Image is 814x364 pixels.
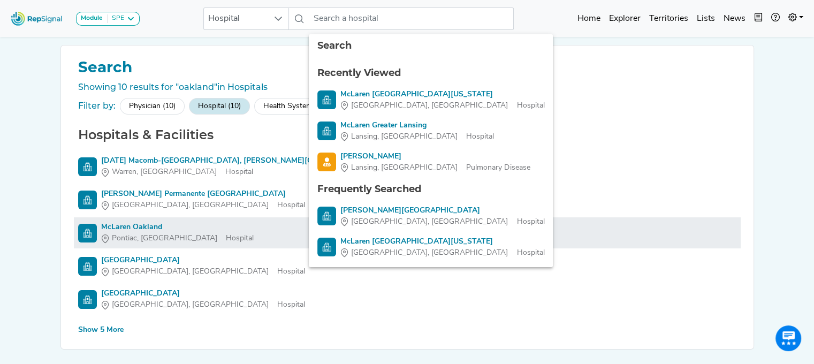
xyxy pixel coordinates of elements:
[645,8,693,29] a: Territories
[317,238,336,256] img: Hospital Search Icon
[101,155,383,166] div: [DATE] Macomb-[GEOGRAPHIC_DATA], [PERSON_NAME][GEOGRAPHIC_DATA]
[573,8,605,29] a: Home
[605,8,645,29] a: Explorer
[317,151,544,173] a: [PERSON_NAME]Lansing, [GEOGRAPHIC_DATA]Pulmonary Disease
[340,247,544,259] div: Hospital
[317,66,544,80] div: Recently Viewed
[204,8,268,29] span: Hospital
[340,89,544,100] div: McLaren [GEOGRAPHIC_DATA][US_STATE]
[78,188,736,211] a: [PERSON_NAME] Permanente [GEOGRAPHIC_DATA][GEOGRAPHIC_DATA], [GEOGRAPHIC_DATA]Hospital
[254,98,332,115] div: Health System (0)
[78,257,97,276] img: Hospital Search Icon
[81,15,103,21] strong: Module
[340,236,544,247] div: McLaren [GEOGRAPHIC_DATA][US_STATE]
[78,324,124,336] div: Show 5 More
[217,82,268,92] span: in Hospitals
[317,182,544,196] div: Frequently Searched
[317,236,544,259] a: McLaren [GEOGRAPHIC_DATA][US_STATE][GEOGRAPHIC_DATA], [GEOGRAPHIC_DATA]Hospital
[189,98,250,115] div: Hospital (10)
[112,166,217,178] span: Warren, [GEOGRAPHIC_DATA]
[74,127,741,143] h2: Hospitals & Facilities
[101,200,305,211] div: Hospital
[309,116,553,147] li: McLaren Greater Lansing
[101,222,254,233] div: McLaren Oakland
[101,188,305,200] div: [PERSON_NAME] Permanente [GEOGRAPHIC_DATA]
[317,89,544,111] a: McLaren [GEOGRAPHIC_DATA][US_STATE][GEOGRAPHIC_DATA], [GEOGRAPHIC_DATA]Hospital
[78,224,97,242] img: Hospital Search Icon
[351,100,508,111] span: [GEOGRAPHIC_DATA], [GEOGRAPHIC_DATA]
[120,98,185,115] div: Physician (10)
[78,290,97,309] img: Hospital Search Icon
[317,153,336,171] img: Physician Search Icon
[112,200,269,211] span: [GEOGRAPHIC_DATA], [GEOGRAPHIC_DATA]
[78,288,736,310] a: [GEOGRAPHIC_DATA][GEOGRAPHIC_DATA], [GEOGRAPHIC_DATA]Hospital
[317,90,336,109] img: Hospital Search Icon
[101,266,305,277] div: Hospital
[78,155,736,178] a: [DATE] Macomb-[GEOGRAPHIC_DATA], [PERSON_NAME][GEOGRAPHIC_DATA]Warren, [GEOGRAPHIC_DATA]Hospital
[340,131,494,142] div: Hospital
[309,7,514,30] input: Search a hospital
[719,8,750,29] a: News
[101,166,383,178] div: Hospital
[317,40,352,51] span: Search
[340,151,530,162] div: [PERSON_NAME]
[101,255,305,266] div: [GEOGRAPHIC_DATA]
[78,157,97,176] img: Hospital Search Icon
[108,14,124,23] div: SPE
[351,247,508,259] span: [GEOGRAPHIC_DATA], [GEOGRAPHIC_DATA]
[112,266,269,277] span: [GEOGRAPHIC_DATA], [GEOGRAPHIC_DATA]
[112,233,217,244] span: Pontiac, [GEOGRAPHIC_DATA]
[309,147,553,178] li: Salah Aboubakr
[351,216,508,227] span: [GEOGRAPHIC_DATA], [GEOGRAPHIC_DATA]
[78,100,116,112] div: Filter by:
[101,233,254,244] div: Hospital
[317,122,336,140] img: Hospital Search Icon
[101,299,305,310] div: Hospital
[78,222,736,244] a: McLaren OaklandPontiac, [GEOGRAPHIC_DATA]Hospital
[317,205,544,227] a: [PERSON_NAME][GEOGRAPHIC_DATA][GEOGRAPHIC_DATA], [GEOGRAPHIC_DATA]Hospital
[74,81,741,94] div: Showing 10 results for "oakland"
[340,100,544,111] div: Hospital
[78,255,736,277] a: [GEOGRAPHIC_DATA][GEOGRAPHIC_DATA], [GEOGRAPHIC_DATA]Hospital
[317,120,544,142] a: McLaren Greater LansingLansing, [GEOGRAPHIC_DATA]Hospital
[340,205,544,216] div: [PERSON_NAME][GEOGRAPHIC_DATA]
[78,191,97,209] img: Hospital Search Icon
[309,232,553,263] li: McLaren Central Michigan
[351,131,458,142] span: Lansing, [GEOGRAPHIC_DATA]
[309,85,553,116] li: McLaren Central Michigan
[317,207,336,225] img: Hospital Search Icon
[351,162,458,173] span: Lansing, [GEOGRAPHIC_DATA]
[340,216,544,227] div: Hospital
[750,8,767,29] button: Intel Book
[101,288,305,299] div: [GEOGRAPHIC_DATA]
[74,58,741,77] h1: Search
[693,8,719,29] a: Lists
[309,201,553,232] li: Hurley Medical Center
[340,120,494,131] div: McLaren Greater Lansing
[340,162,530,173] div: Pulmonary Disease
[112,299,269,310] span: [GEOGRAPHIC_DATA], [GEOGRAPHIC_DATA]
[76,12,140,26] button: ModuleSPE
